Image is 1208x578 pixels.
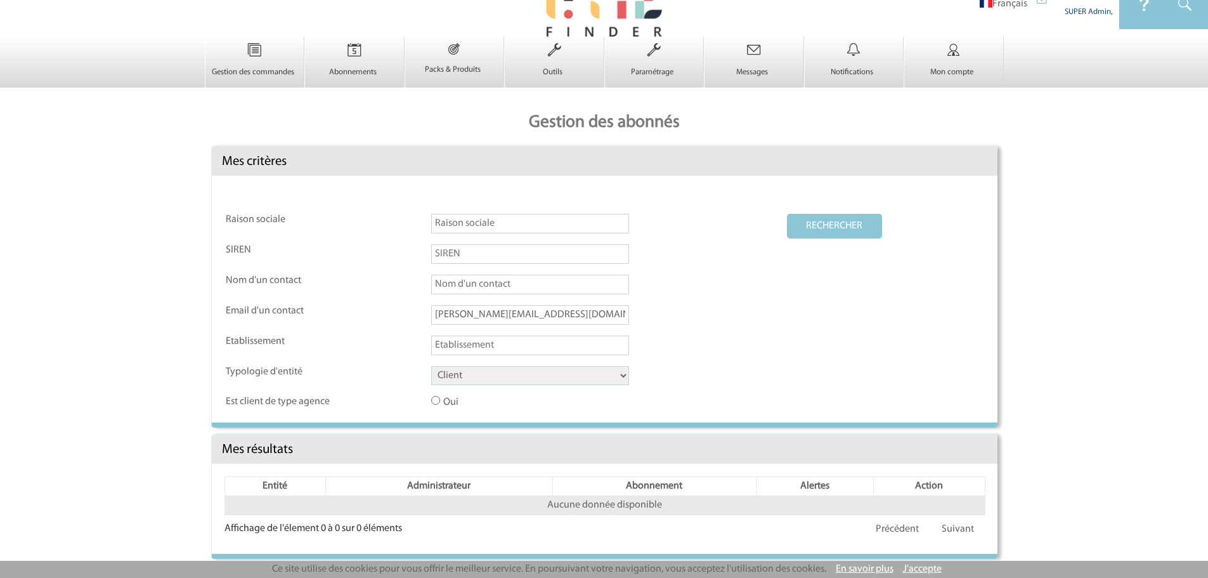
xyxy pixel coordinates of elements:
[226,305,340,317] label: Email d'un contact
[305,56,404,77] a: Abonnements
[431,275,629,294] input: Nom d'un contact
[552,477,756,496] th: Abonnement: activer pour trier la colonne par ordre croissant
[756,477,873,496] th: Alertes: activer pour trier la colonne par ordre croissant
[431,336,629,355] input: Etablissement
[224,477,326,496] th: Entité: activer pour trier la colonne par ordre décroissant
[305,67,401,77] p: Abonnements
[505,67,601,77] p: Outils
[328,37,380,63] img: Abonnements
[873,477,985,496] th: Action: activer pour trier la colonne par ordre croissant
[931,518,985,541] a: Suivant
[431,244,629,264] input: SIREN
[226,214,340,226] label: Raison sociale
[226,275,340,287] label: Nom d'un contact
[224,496,985,515] td: Aucune donnée disponible
[226,244,340,256] label: SIREN
[272,564,826,574] span: Ce site utilise des cookies pour vous offrir le meilleur service. En poursuivant votre navigation...
[505,56,604,77] a: Outils
[787,214,882,239] button: RECHERCHER
[805,67,900,77] p: Notifications
[228,37,280,63] img: Gestion des commandes
[224,515,402,535] div: Affichage de l'élement 0 à 0 sur 0 éléments
[605,67,701,77] p: Paramétrage
[903,564,942,574] a: J'accepte
[728,37,780,63] img: Messages
[904,56,1003,77] a: Mon compte
[405,65,501,75] p: Packs & Produits
[705,67,800,77] p: Messages
[431,396,545,409] label: Oui
[828,37,880,63] img: Notifications
[528,37,580,63] img: Outils
[405,53,504,75] a: Packs & Produits
[429,37,479,61] img: Packs & Produits
[836,564,893,574] a: En savoir plus
[805,56,904,77] a: Notifications
[205,56,304,77] a: Gestion des commandes
[628,37,680,63] img: Paramétrage
[212,435,997,464] div: Mes résultats
[431,305,629,325] input: Email d'un contact
[605,56,704,77] a: Paramétrage
[865,518,930,541] a: Précédent
[928,37,980,63] img: Mon compte
[1037,4,1113,17] div: SUPER Admin,
[205,100,1004,146] p: Gestion des abonnés
[226,396,340,408] label: Est client de type agence
[226,366,340,378] label: Typologie d'entité
[226,336,340,348] label: Etablissement
[705,56,803,77] a: Messages
[904,67,1000,77] p: Mon compte
[212,147,997,176] div: Mes critères
[431,214,629,233] input: Raison sociale
[326,477,552,496] th: Administrateur: activer pour trier la colonne par ordre croissant
[205,67,301,77] p: Gestion des commandes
